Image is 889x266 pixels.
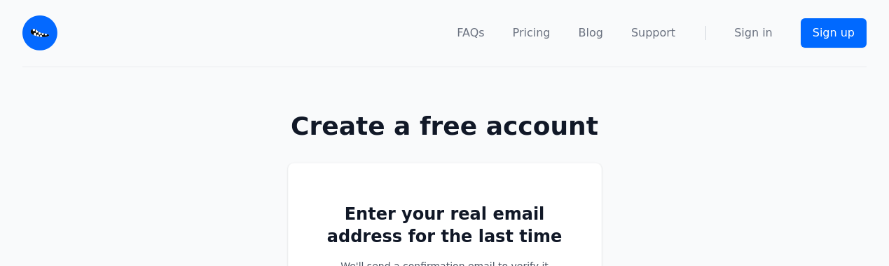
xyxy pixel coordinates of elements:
[579,25,603,41] a: Blog
[22,15,57,51] img: Email Monster
[317,203,573,248] h2: Enter your real email address for the last time
[243,112,647,140] h1: Create a free account
[513,25,551,41] a: Pricing
[631,25,675,41] a: Support
[801,18,867,48] a: Sign up
[457,25,484,41] a: FAQs
[734,25,773,41] a: Sign in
